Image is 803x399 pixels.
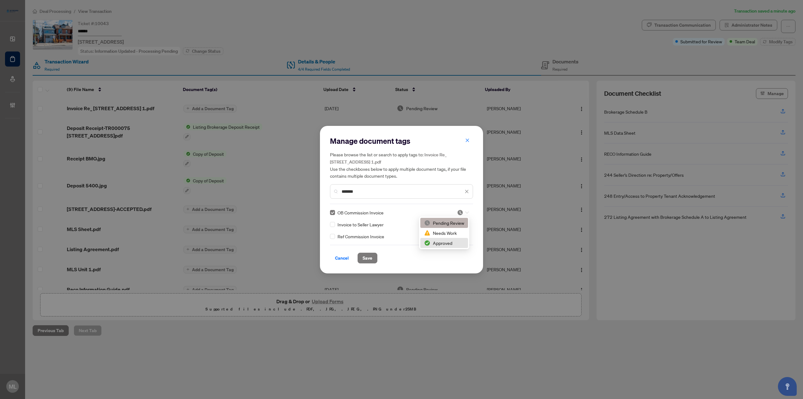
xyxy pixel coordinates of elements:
span: Invoice to Seller Lawyer [338,221,384,228]
div: Approved [424,240,464,246]
img: status [457,209,463,216]
div: Approved [420,238,468,248]
span: Pending Review [457,209,469,216]
button: Open asap [778,377,797,396]
img: status [424,220,430,226]
h2: Manage document tags [330,136,473,146]
span: close [465,138,470,143]
span: close [465,189,469,194]
span: OB Commission Invoice [338,209,384,216]
img: status [424,230,430,236]
div: Pending Review [420,218,468,228]
button: Save [358,253,377,263]
span: Cancel [335,253,349,263]
div: Pending Review [424,219,464,226]
span: Save [363,253,372,263]
div: Needs Work [420,228,468,238]
span: Invoice Re_ [STREET_ADDRESS] 1.pdf [330,152,447,165]
div: Needs Work [424,229,464,236]
span: Ref Commission Invoice [338,233,384,240]
h5: Please browse the list or search to apply tags to: Use the checkboxes below to apply multiple doc... [330,151,473,179]
img: status [424,240,430,246]
button: Cancel [330,253,354,263]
